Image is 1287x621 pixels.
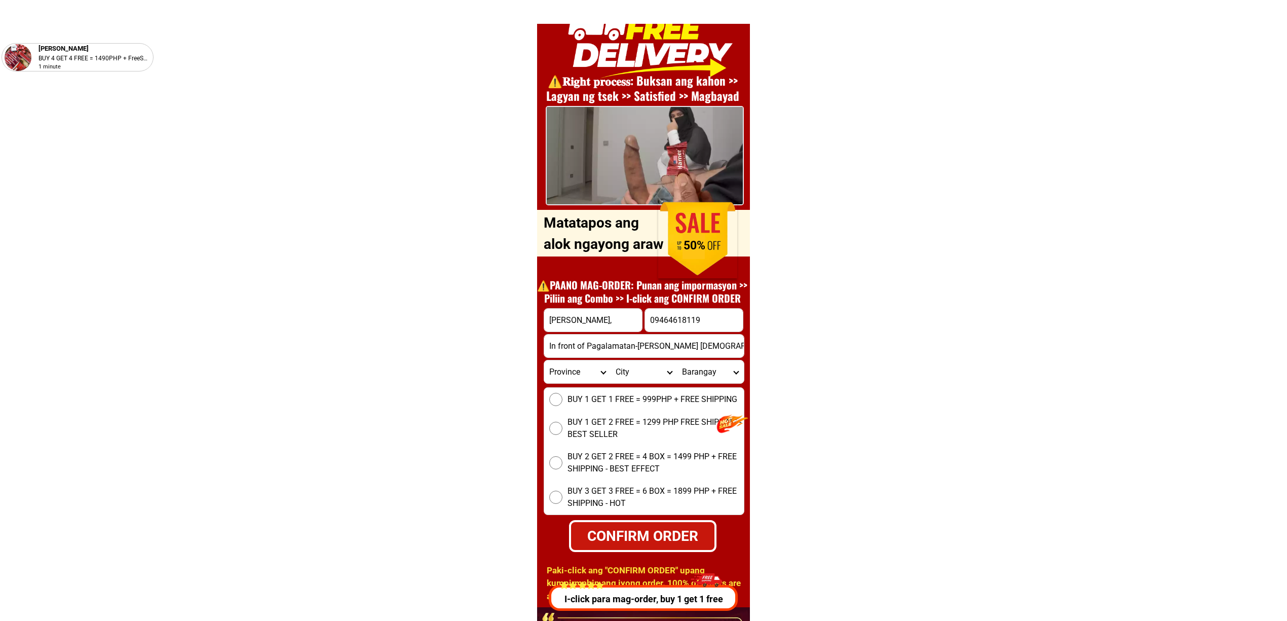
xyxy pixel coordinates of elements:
h1: 50% [669,239,720,253]
input: Input address [544,335,744,357]
select: Select commune [677,360,743,383]
p: Matatapos ang alok ngayong araw [544,212,668,255]
input: Input full_name [544,309,642,332]
span: BUY 3 GET 3 FREE = 6 BOX = 1899 PHP + FREE SHIPPING - HOT [567,485,744,509]
input: BUY 1 GET 2 FREE = 1299 PHP FREE SHIPPING - BEST SELLER [549,422,562,435]
span: BUY 1 GET 1 FREE = 999PHP + FREE SHIPPING [567,393,737,406]
div: CONFIRM ORDER [571,525,714,546]
span: BUY 1 GET 2 FREE = 1299 PHP FREE SHIPPING - BEST SELLER [567,416,744,441]
span: BUY 2 GET 2 FREE = 4 BOX = 1499 PHP + FREE SHIPPING - BEST EFFECT [567,451,744,475]
h1: ⚠️️PAANO MAG-ORDER: Punan ang impormasyon >> Piliin ang Combo >> I-click ang CONFIRM ORDER [532,278,753,305]
h1: Paki-click ang "CONFIRM ORDER" upang kumpirmahin ang iyong order. 100% of orders are anonymous an... [547,564,747,616]
input: Input phone_number [645,309,743,332]
p: I-click para mag-order, buy 1 get 1 free [546,592,741,606]
h1: ORDER DITO [573,204,732,248]
input: BUY 2 GET 2 FREE = 4 BOX = 1499 PHP + FREE SHIPPING - BEST EFFECT [549,456,562,469]
input: BUY 1 GET 1 FREE = 999PHP + FREE SHIPPING [549,393,562,406]
h1: ⚠️️𝐑𝐢𝐠𝐡𝐭 𝐩𝐫𝐨𝐜𝐞𝐬𝐬: Buksan ang kahon >> Lagyan ng tsek >> Satisfied >> Magbayad [532,74,753,104]
select: Select district [611,360,677,383]
select: Select province [544,360,611,383]
input: BUY 3 GET 3 FREE = 6 BOX = 1899 PHP + FREE SHIPPING - HOT [549,491,562,504]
